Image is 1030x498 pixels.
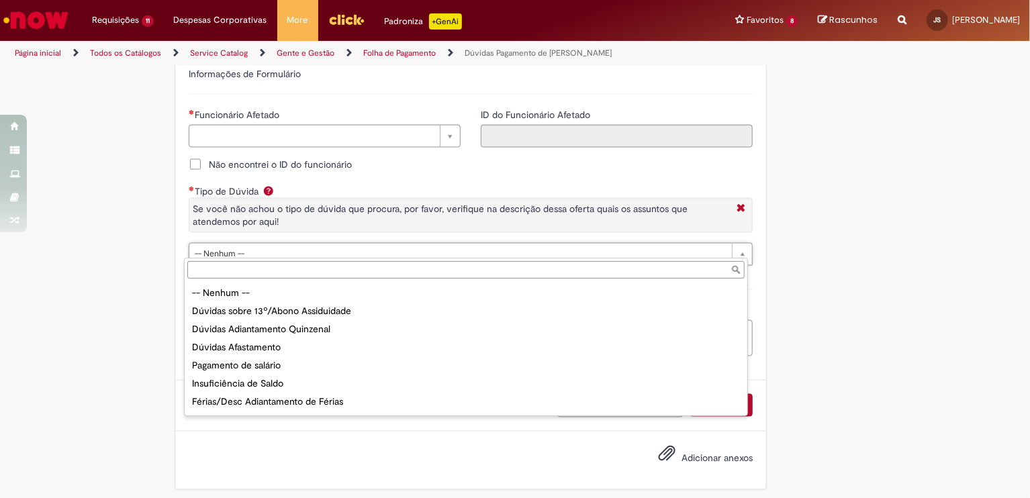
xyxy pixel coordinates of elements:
div: -- Nenhum -- [187,284,745,302]
div: Dúvidas sobre 13º/Abono Assiduidade [187,302,745,320]
ul: Tipo de Dúvida [185,281,747,415]
div: Pagamento de salário [187,356,745,375]
div: Férias/Desc Adiantamento de Férias [187,393,745,411]
div: Desconto IRRF [187,411,745,429]
div: Dúvidas Afastamento [187,338,745,356]
div: Dúvidas Adiantamento Quinzenal [187,320,745,338]
div: Insuficiência de Saldo [187,375,745,393]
